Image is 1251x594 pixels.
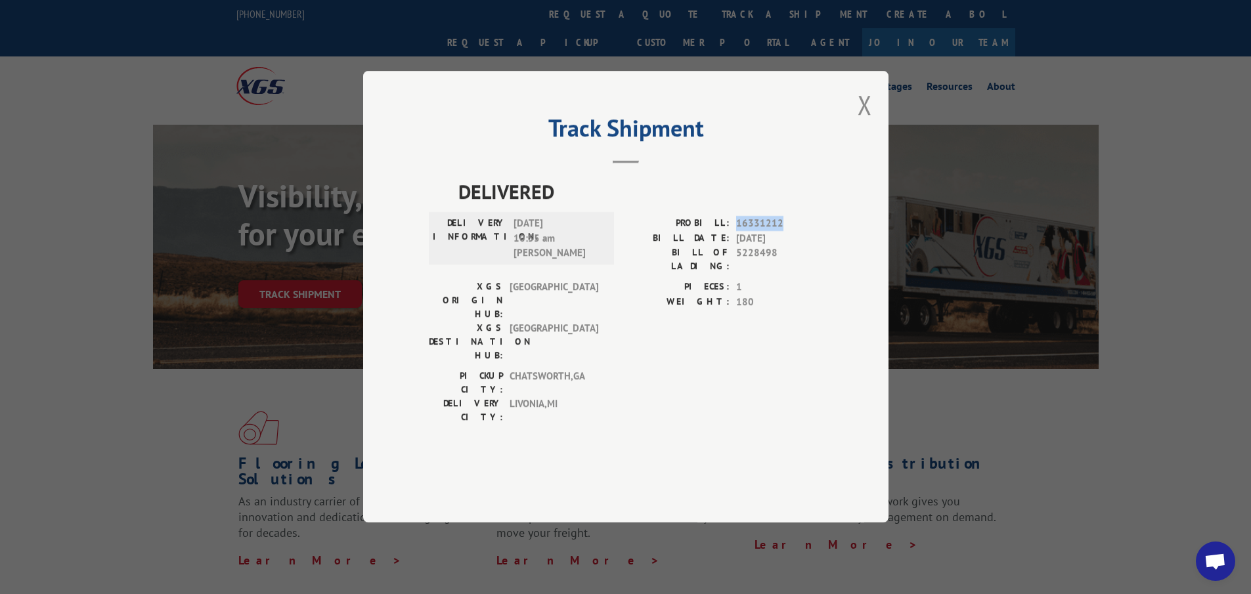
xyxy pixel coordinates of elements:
span: 16331212 [736,217,823,232]
label: DELIVERY CITY: [429,397,503,425]
label: XGS ORIGIN HUB: [429,280,503,322]
span: LIVONIA , MI [510,397,598,425]
label: DELIVERY INFORMATION: [433,217,507,261]
div: Open chat [1196,541,1235,581]
span: [DATE] 10:55 am [PERSON_NAME] [514,217,602,261]
span: [DATE] [736,231,823,246]
label: PROBILL: [626,217,730,232]
label: PIECES: [626,280,730,295]
h2: Track Shipment [429,119,823,144]
span: [GEOGRAPHIC_DATA] [510,280,598,322]
label: PICKUP CITY: [429,370,503,397]
label: BILL OF LADING: [626,246,730,274]
label: XGS DESTINATION HUB: [429,322,503,363]
button: Close modal [858,87,872,122]
span: 1 [736,280,823,295]
span: [GEOGRAPHIC_DATA] [510,322,598,363]
label: WEIGHT: [626,295,730,310]
label: BILL DATE: [626,231,730,246]
span: CHATSWORTH , GA [510,370,598,397]
span: DELIVERED [458,177,823,207]
span: 180 [736,295,823,310]
span: 5228498 [736,246,823,274]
